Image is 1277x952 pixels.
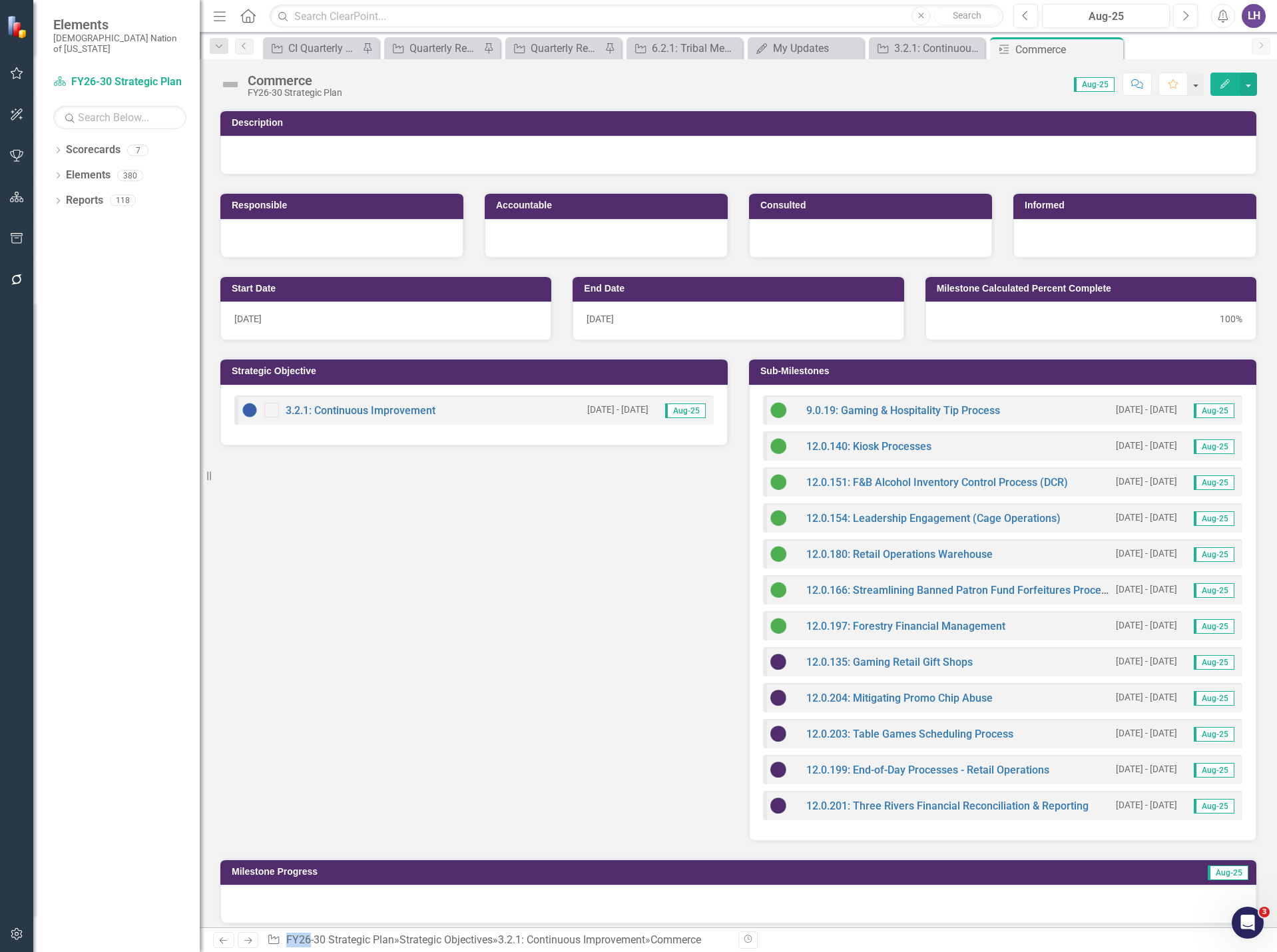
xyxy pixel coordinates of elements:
[232,366,721,376] h3: Strategic Objective
[770,474,786,490] img: CI Action Plan Approved/In Progress
[770,402,786,418] img: CI Action Plan Approved/In Progress
[760,366,1250,376] h3: Sub-Milestones
[1116,439,1177,452] small: [DATE] - [DATE]
[773,40,860,57] div: My Updates
[1015,41,1120,58] div: Commerce
[587,314,614,324] span: [DATE]
[1047,9,1165,25] div: Aug-25
[806,692,993,704] a: 12.0.204: Mitigating Promo Chip Abuse
[409,40,480,57] div: Quarterly Report Review
[806,800,1089,812] a: 12.0.201: Three Rivers Financial Reconciliation & Reporting
[232,867,916,877] h3: Milestone Progress
[806,548,993,561] a: 12.0.180: Retail Operations Warehouse
[806,440,931,453] a: 12.0.140: Kiosk Processes
[248,88,342,98] div: FY26-30 Strategic Plan
[53,75,186,90] a: FY26-30 Strategic Plan
[117,170,143,181] div: 380
[1116,475,1177,488] small: [DATE] - [DATE]
[806,620,1005,632] a: 12.0.197: Forestry Financial Management
[1194,763,1234,778] span: Aug-25
[652,40,739,57] div: 6.2.1: Tribal Member Census
[1194,475,1234,490] span: Aug-25
[1208,865,1248,880] span: Aug-25
[872,40,981,57] a: 3.2.1: Continuous Improvement
[1194,727,1234,742] span: Aug-25
[1194,511,1234,526] span: Aug-25
[66,193,103,208] a: Reports
[242,402,258,418] img: Not Started
[7,15,30,39] img: ClearPoint Strategy
[531,40,601,57] div: Quarterly Report Review (No Next Steps)
[894,40,981,57] div: 3.2.1: Continuous Improvement
[806,764,1049,776] a: 12.0.199: End-of-Day Processes - Retail Operations
[220,74,241,95] img: Not Defined
[267,933,728,948] div: » » »
[248,73,342,88] div: Commerce
[584,284,897,294] h3: End Date
[266,40,359,57] a: CI Quarterly Review
[665,403,706,418] span: Aug-25
[1242,4,1266,28] button: LH
[66,142,121,158] a: Scorecards
[770,798,786,814] img: CI In Progress
[933,7,1000,25] button: Search
[1194,691,1234,706] span: Aug-25
[770,690,786,706] img: CI In Progress
[806,584,1112,596] a: 12.0.166: Streamlining Banned Patron Fund Forfeitures Process
[53,106,186,129] input: Search Below...
[1074,77,1115,92] span: Aug-25
[806,728,1013,740] a: 12.0.203: Table Games Scheduling Process
[399,933,493,946] a: Strategic Objectives
[751,40,860,57] a: My Updates
[1194,547,1234,562] span: Aug-25
[286,404,435,417] a: 3.2.1: Continuous Improvement
[806,656,973,668] a: 12.0.135: Gaming Retail Gift Shops
[232,284,545,294] h3: Start Date
[937,284,1250,294] h3: Milestone Calculated Percent Complete
[806,404,1000,417] a: 9.0.19: Gaming & Hospitality Tip Process
[1232,907,1264,939] iframe: Intercom live chat
[760,200,985,210] h3: Consulted
[1116,583,1177,596] small: [DATE] - [DATE]
[1116,763,1177,776] small: [DATE] - [DATE]
[770,762,786,778] img: CI In Progress
[1042,4,1170,28] button: Aug-25
[1116,403,1177,416] small: [DATE] - [DATE]
[1116,727,1177,740] small: [DATE] - [DATE]
[232,200,457,210] h3: Responsible
[498,933,645,946] a: 3.2.1: Continuous Improvement
[1116,691,1177,704] small: [DATE] - [DATE]
[234,314,262,324] span: [DATE]
[650,933,701,946] div: Commerce
[1116,655,1177,668] small: [DATE] - [DATE]
[770,510,786,526] img: CI Action Plan Approved/In Progress
[953,10,981,21] span: Search
[806,512,1061,525] a: 12.0.154: Leadership Engagement (Cage Operations)
[770,618,786,634] img: CI Action Plan Approved/In Progress
[288,40,359,57] div: CI Quarterly Review
[1194,403,1234,418] span: Aug-25
[630,40,739,57] a: 6.2.1: Tribal Member Census
[1116,511,1177,524] small: [DATE] - [DATE]
[770,654,786,670] img: CI In Progress
[770,726,786,742] img: CI In Progress
[1116,799,1177,812] small: [DATE] - [DATE]
[939,312,1242,326] div: 100%
[587,403,648,416] small: [DATE] - [DATE]
[232,118,1250,128] h3: Description
[1194,583,1234,598] span: Aug-25
[496,200,721,210] h3: Accountable
[1116,547,1177,560] small: [DATE] - [DATE]
[1116,619,1177,632] small: [DATE] - [DATE]
[110,195,136,206] div: 118
[66,168,111,183] a: Elements
[1194,799,1234,814] span: Aug-25
[1194,439,1234,454] span: Aug-25
[806,476,1068,489] a: 12.0.151: F&B Alcohol Inventory Control Process (DCR)
[1194,655,1234,670] span: Aug-25
[770,546,786,562] img: CI Action Plan Approved/In Progress
[770,582,786,598] img: CI Action Plan Approved/In Progress
[1194,619,1234,634] span: Aug-25
[1025,200,1250,210] h3: Informed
